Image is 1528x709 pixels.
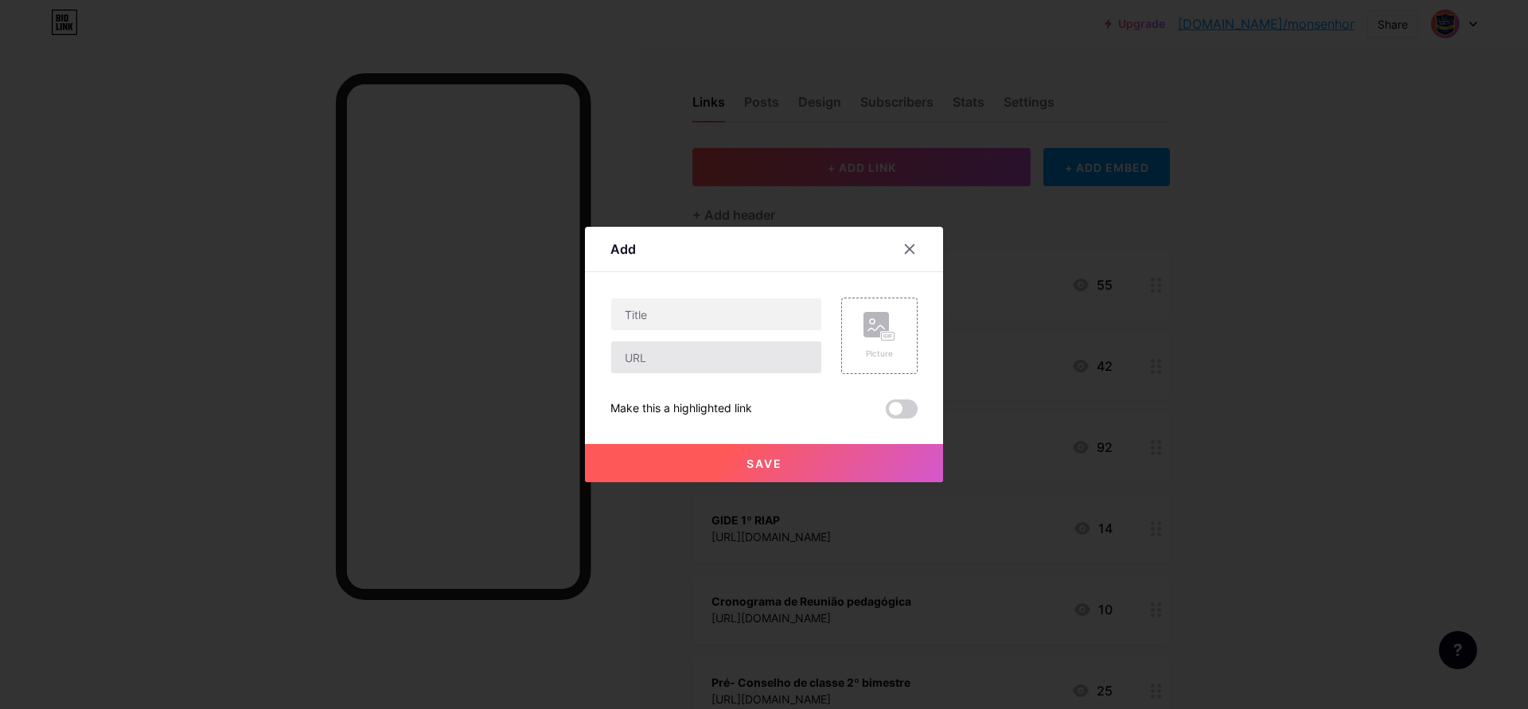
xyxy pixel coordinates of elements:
button: Save [585,444,943,482]
span: Save [746,457,782,470]
div: Add [610,240,636,259]
div: Picture [863,348,895,360]
input: URL [611,341,821,373]
div: Make this a highlighted link [610,399,752,419]
input: Title [611,298,821,330]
